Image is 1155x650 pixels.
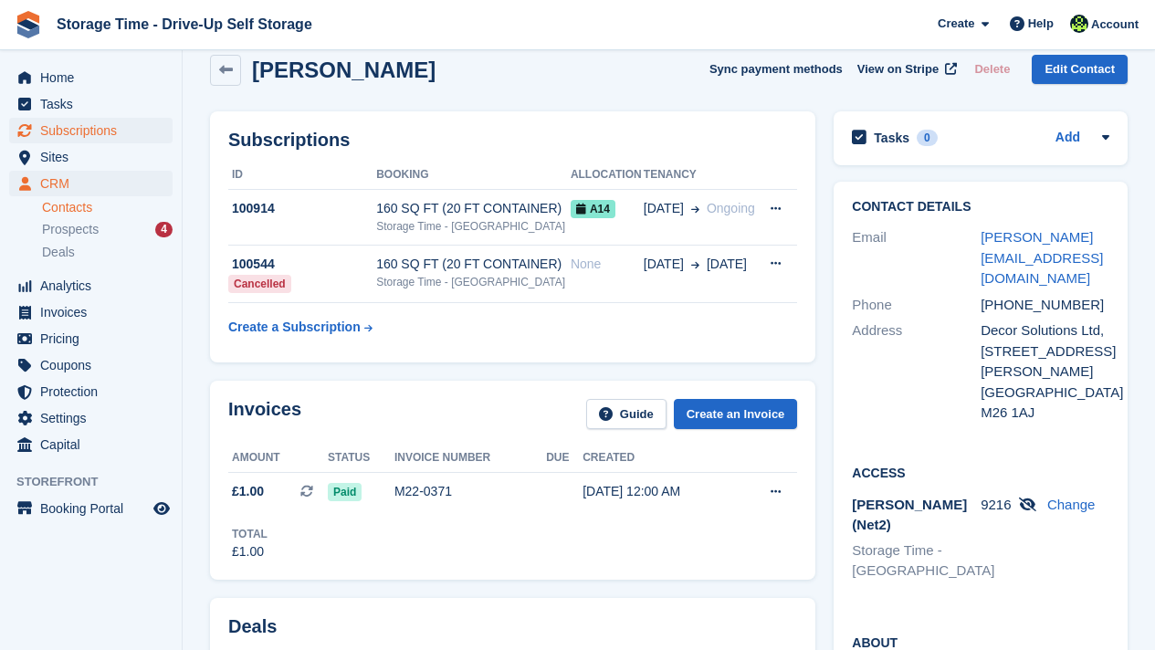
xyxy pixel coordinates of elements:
span: [DATE] [707,255,747,274]
span: [DATE] [644,199,684,218]
a: Guide [586,399,667,429]
a: Change [1047,497,1096,512]
th: Invoice number [394,444,546,473]
a: menu [9,118,173,143]
span: Coupons [40,352,150,378]
a: menu [9,273,173,299]
span: Pricing [40,326,150,351]
div: Email [852,227,981,289]
img: Laaibah Sarwar [1070,15,1088,33]
div: None [571,255,644,274]
th: Amount [228,444,328,473]
span: £1.00 [232,482,264,501]
div: [PHONE_NUMBER] [981,295,1109,316]
a: menu [9,405,173,431]
div: 100544 [228,255,376,274]
a: Add [1055,128,1080,149]
div: Storage Time - [GEOGRAPHIC_DATA] [376,218,571,235]
th: ID [228,161,376,190]
h2: Subscriptions [228,130,797,151]
th: Booking [376,161,571,190]
th: Status [328,444,394,473]
div: 160 SQ FT (20 FT CONTAINER) [376,199,571,218]
div: [GEOGRAPHIC_DATA] [981,383,1109,404]
div: Create a Subscription [228,318,361,337]
span: Deals [42,244,75,261]
div: 160 SQ FT (20 FT CONTAINER) [376,255,571,274]
span: Help [1028,15,1054,33]
span: [PERSON_NAME] (Net2) [852,497,967,533]
span: Capital [40,432,150,457]
a: menu [9,326,173,351]
div: £1.00 [232,542,268,561]
a: Edit Contact [1032,55,1128,85]
h2: Contact Details [852,200,1109,215]
div: Address [852,320,981,424]
a: [PERSON_NAME][EMAIL_ADDRESS][DOMAIN_NAME] [981,229,1103,286]
a: menu [9,352,173,378]
a: Preview store [151,498,173,519]
h2: [PERSON_NAME] [252,58,436,82]
span: Tasks [40,91,150,117]
div: Storage Time - [GEOGRAPHIC_DATA] [376,274,571,290]
div: Phone [852,295,981,316]
th: Created [583,444,737,473]
h2: Invoices [228,399,301,429]
span: CRM [40,171,150,196]
a: menu [9,299,173,325]
a: menu [9,432,173,457]
a: Create an Invoice [674,399,798,429]
button: Delete [967,55,1017,85]
span: Sites [40,144,150,170]
img: stora-icon-8386f47178a22dfd0bd8f6a31ec36ba5ce8667c1dd55bd0f319d3a0aa187defe.svg [15,11,42,38]
div: [PERSON_NAME] [981,362,1109,383]
a: View on Stripe [850,55,961,85]
div: Total [232,526,268,542]
span: Protection [40,379,150,404]
span: A14 [571,200,615,218]
div: 100914 [228,199,376,218]
span: Storefront [16,473,182,491]
a: Create a Subscription [228,310,373,344]
div: 0 [917,130,938,146]
span: Prospects [42,221,99,238]
div: M26 1AJ [981,403,1109,424]
a: menu [9,91,173,117]
span: Booking Portal [40,496,150,521]
span: Account [1091,16,1139,34]
button: Sync payment methods [709,55,843,85]
span: Ongoing [707,201,755,215]
th: Tenancy [644,161,758,190]
span: Analytics [40,273,150,299]
a: Deals [42,243,173,262]
div: 4 [155,222,173,237]
span: Create [938,15,974,33]
a: Prospects 4 [42,220,173,239]
h2: Deals [228,616,277,637]
div: Decor Solutions Ltd, [STREET_ADDRESS] [981,320,1109,362]
a: menu [9,496,173,521]
span: Subscriptions [40,118,150,143]
a: Storage Time - Drive-Up Self Storage [49,9,320,39]
span: Invoices [40,299,150,325]
span: Settings [40,405,150,431]
div: M22-0371 [394,482,546,501]
span: Home [40,65,150,90]
th: Due [546,444,583,473]
a: menu [9,379,173,404]
th: Allocation [571,161,644,190]
a: menu [9,65,173,90]
span: Paid [328,483,362,501]
h2: Tasks [874,130,909,146]
a: menu [9,144,173,170]
a: menu [9,171,173,196]
span: View on Stripe [857,60,939,79]
a: Contacts [42,199,173,216]
h2: Access [852,463,1109,481]
li: Storage Time - [GEOGRAPHIC_DATA] [852,540,981,582]
span: [DATE] [644,255,684,274]
span: 9216 [981,497,1011,512]
div: [DATE] 12:00 AM [583,482,737,501]
div: Cancelled [228,275,291,293]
